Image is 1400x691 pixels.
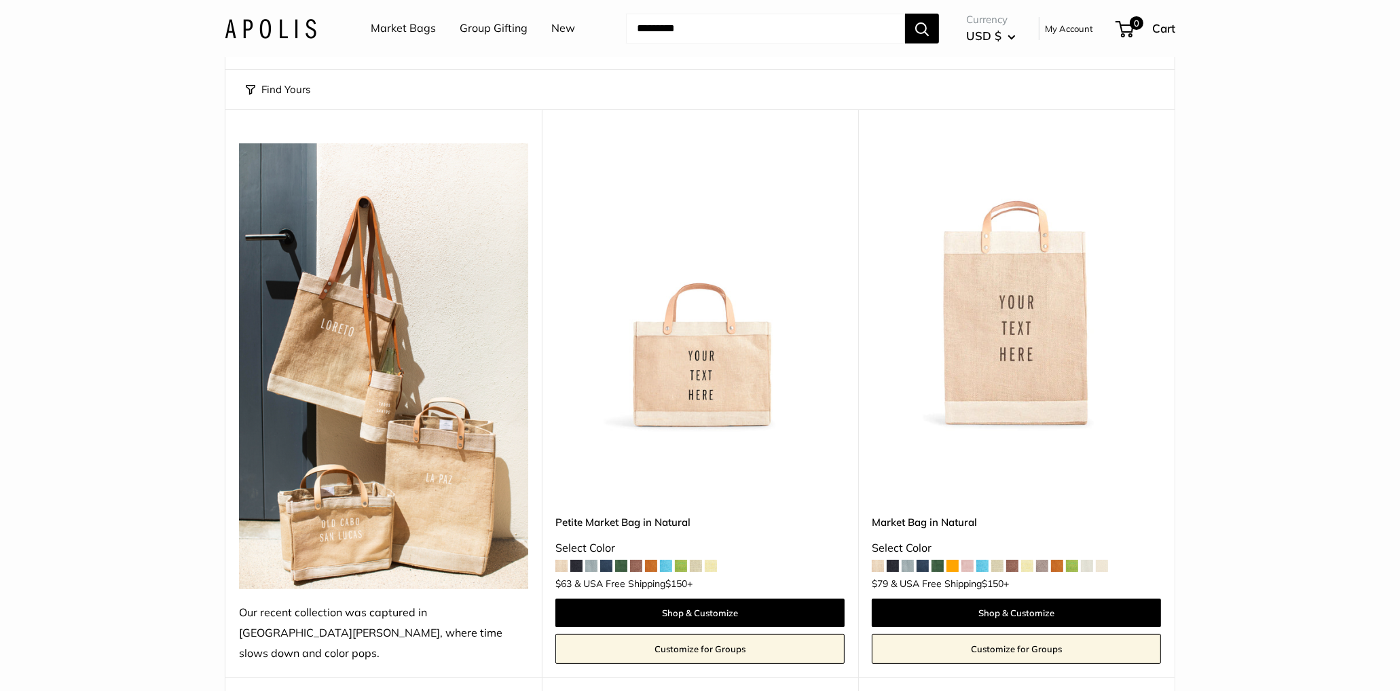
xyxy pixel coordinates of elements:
[872,514,1161,530] a: Market Bag in Natural
[371,18,436,39] a: Market Bags
[1130,16,1143,30] span: 0
[460,18,528,39] a: Group Gifting
[555,599,845,627] a: Shop & Customize
[225,18,316,38] img: Apolis
[872,599,1161,627] a: Shop & Customize
[555,143,845,433] img: Petite Market Bag in Natural
[982,578,1003,590] span: $150
[555,143,845,433] a: Petite Market Bag in Naturaldescription_Effortless style that elevates every moment
[239,603,528,664] div: Our recent collection was captured in [GEOGRAPHIC_DATA][PERSON_NAME], where time slows down and c...
[872,143,1161,433] a: Market Bag in NaturalMarket Bag in Natural
[626,14,905,43] input: Search...
[555,538,845,559] div: Select Color
[1117,18,1175,39] a: 0 Cart
[665,578,687,590] span: $150
[555,578,572,590] span: $63
[1045,20,1093,37] a: My Account
[905,14,939,43] button: Search
[872,143,1161,433] img: Market Bag in Natural
[239,143,528,589] img: Our recent collection was captured in Todos Santos, where time slows down and color pops.
[966,10,1016,29] span: Currency
[872,538,1161,559] div: Select Color
[891,579,1009,588] span: & USA Free Shipping +
[966,25,1016,47] button: USD $
[551,18,575,39] a: New
[246,80,310,99] button: Find Yours
[555,514,845,530] a: Petite Market Bag in Natural
[872,634,1161,664] a: Customize for Groups
[555,634,845,664] a: Customize for Groups
[574,579,693,588] span: & USA Free Shipping +
[1152,21,1175,35] span: Cart
[966,29,1001,43] span: USD $
[872,578,888,590] span: $79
